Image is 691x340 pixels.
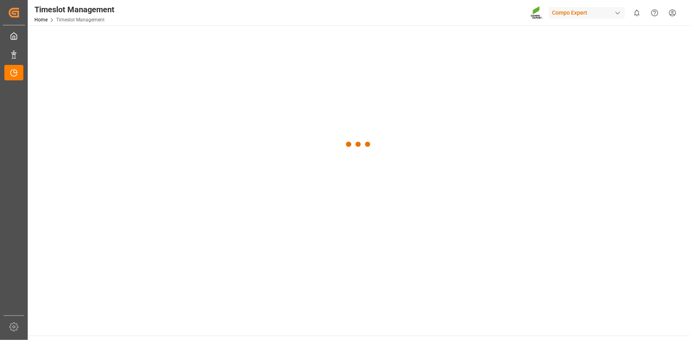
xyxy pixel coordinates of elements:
div: Timeslot Management [34,4,114,15]
button: Compo Expert [549,5,628,20]
button: Help Center [646,4,664,22]
img: Screenshot%202023-09-29%20at%2010.02.21.png_1712312052.png [531,6,543,20]
a: Home [34,17,48,23]
div: Compo Expert [549,7,625,19]
button: show 0 new notifications [628,4,646,22]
